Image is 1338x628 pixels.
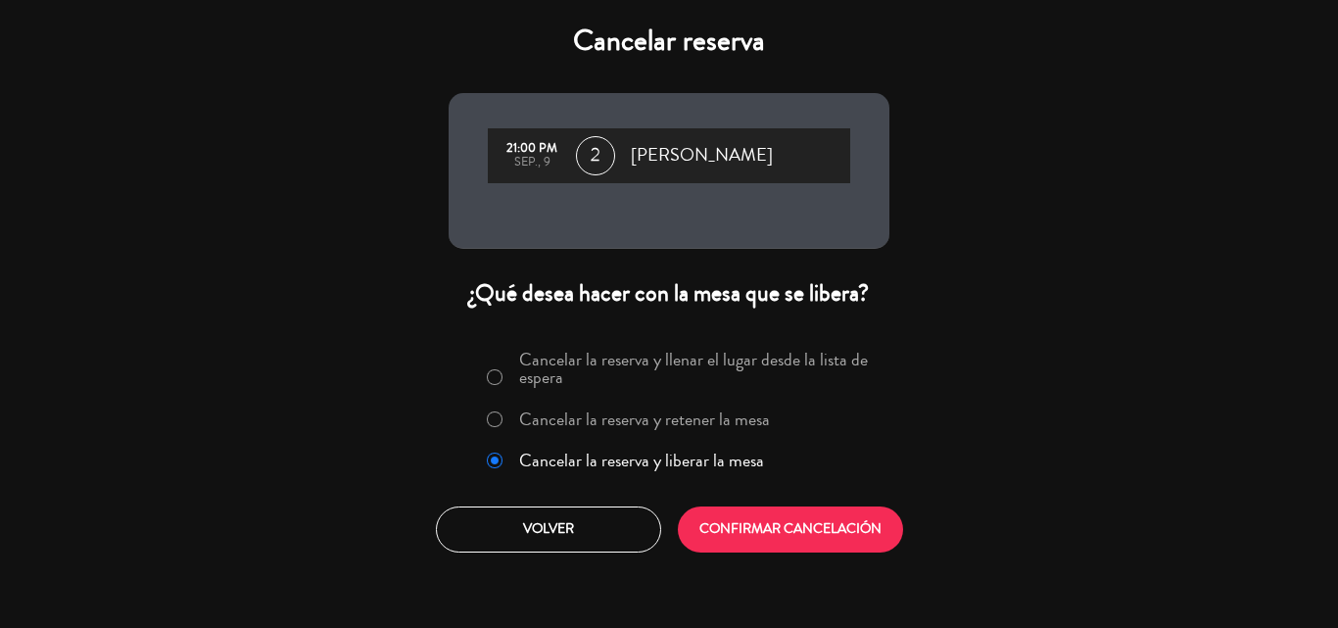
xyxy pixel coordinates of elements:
label: Cancelar la reserva y llenar el lugar desde la lista de espera [519,351,878,386]
h4: Cancelar reserva [449,24,889,59]
div: ¿Qué desea hacer con la mesa que se libera? [449,278,889,309]
label: Cancelar la reserva y retener la mesa [519,411,770,428]
label: Cancelar la reserva y liberar la mesa [519,452,764,469]
span: [PERSON_NAME] [631,141,773,170]
button: Volver [436,507,661,553]
button: CONFIRMAR CANCELACIÓN [678,507,903,553]
div: 21:00 PM [498,142,566,156]
span: 2 [576,136,615,175]
div: sep., 9 [498,156,566,169]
